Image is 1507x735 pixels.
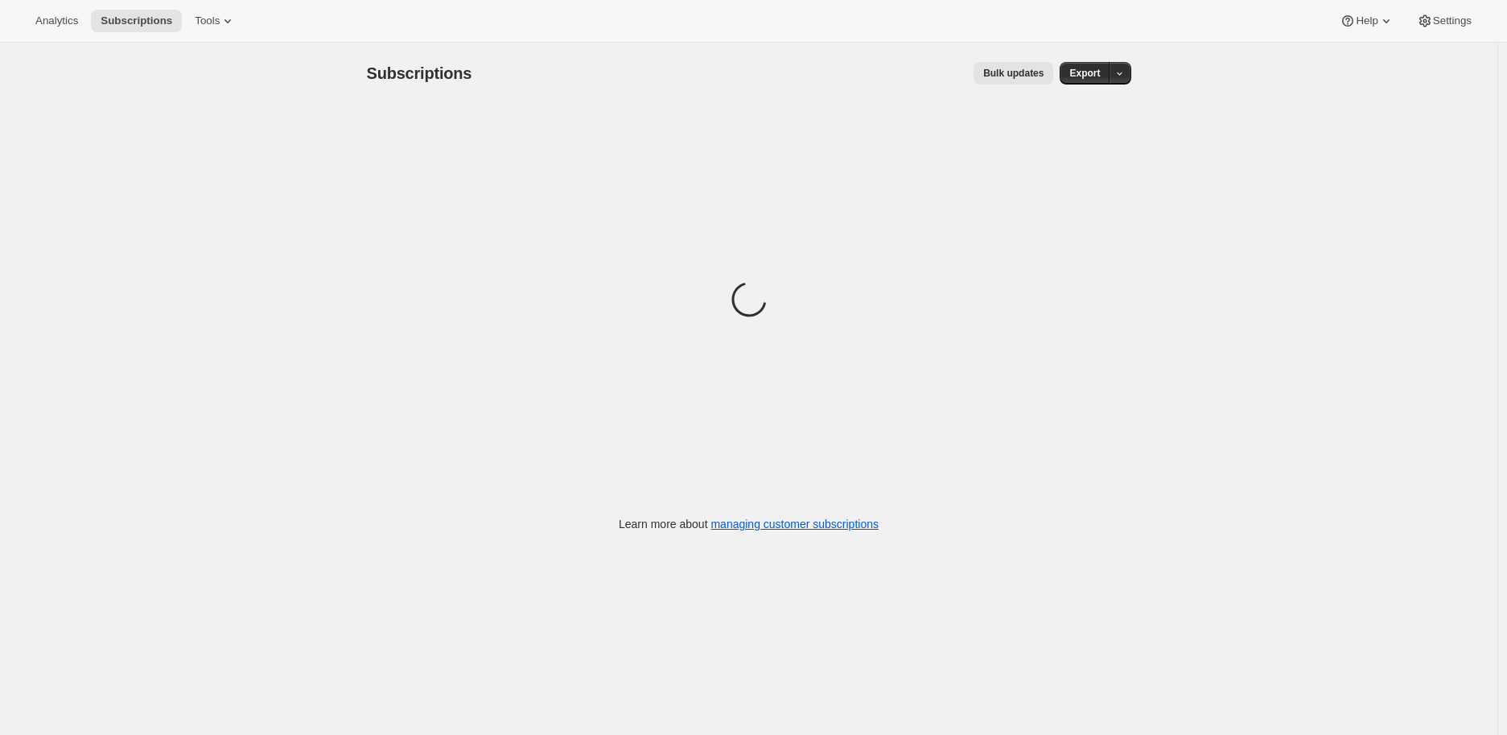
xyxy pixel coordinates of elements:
span: Settings [1433,14,1472,27]
button: Subscriptions [91,10,182,32]
span: Bulk updates [983,67,1044,80]
button: Bulk updates [974,62,1053,85]
span: Export [1069,67,1100,80]
button: Help [1330,10,1403,32]
button: Export [1060,62,1110,85]
span: Tools [195,14,220,27]
button: Analytics [26,10,88,32]
span: Subscriptions [367,64,472,82]
button: Settings [1407,10,1481,32]
button: Tools [185,10,245,32]
span: Analytics [35,14,78,27]
a: managing customer subscriptions [710,518,879,531]
p: Learn more about [619,516,879,532]
span: Subscriptions [101,14,172,27]
span: Help [1356,14,1377,27]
